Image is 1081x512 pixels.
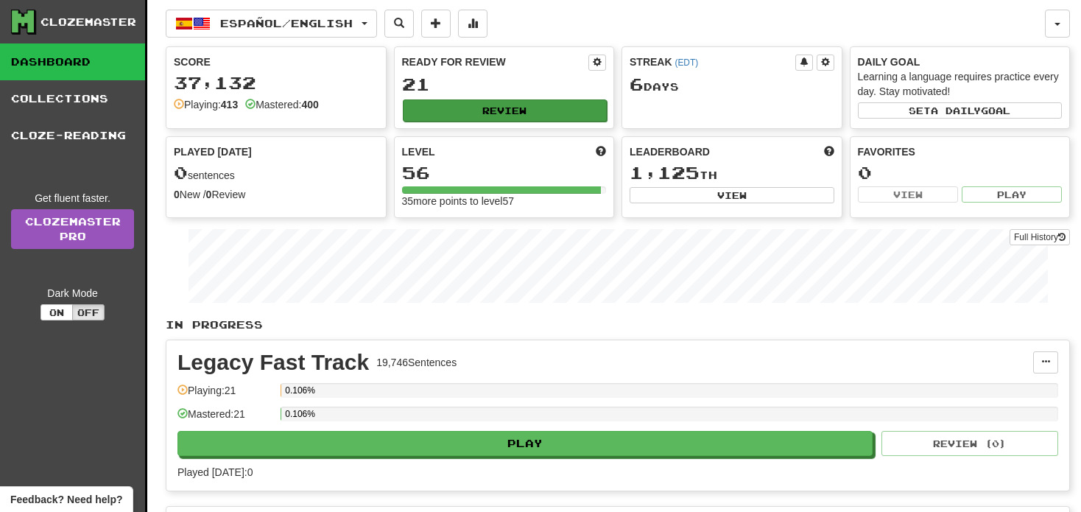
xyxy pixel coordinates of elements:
[630,162,700,183] span: 1,125
[11,191,134,206] div: Get fluent faster.
[858,69,1063,99] div: Learning a language requires practice every day. Stay motivated!
[174,74,378,92] div: 37,132
[858,102,1063,119] button: Seta dailygoal
[177,351,369,374] div: Legacy Fast Track
[858,55,1063,69] div: Daily Goal
[41,15,136,29] div: Clozemaster
[403,99,608,122] button: Review
[881,431,1058,456] button: Review (0)
[1010,229,1070,245] button: Full History
[630,75,834,94] div: Day s
[11,209,134,249] a: ClozemasterPro
[962,186,1062,203] button: Play
[858,144,1063,159] div: Favorites
[384,10,414,38] button: Search sentences
[402,164,607,182] div: 56
[206,189,212,200] strong: 0
[41,304,73,320] button: On
[824,144,834,159] span: This week in points, UTC
[858,186,958,203] button: View
[174,189,180,200] strong: 0
[174,162,188,183] span: 0
[376,355,457,370] div: 19,746 Sentences
[458,10,487,38] button: More stats
[421,10,451,38] button: Add sentence to collection
[630,187,834,203] button: View
[245,97,319,112] div: Mastered:
[174,55,378,69] div: Score
[402,144,435,159] span: Level
[630,164,834,183] div: th
[402,75,607,94] div: 21
[630,55,795,69] div: Streak
[174,97,238,112] div: Playing:
[166,318,1070,332] p: In Progress
[177,383,273,407] div: Playing: 21
[931,105,981,116] span: a daily
[630,74,644,94] span: 6
[402,194,607,208] div: 35 more points to level 57
[72,304,105,320] button: Off
[220,17,353,29] span: Español / English
[630,144,710,159] span: Leaderboard
[174,144,252,159] span: Played [DATE]
[301,99,318,111] strong: 400
[177,466,253,478] span: Played [DATE]: 0
[177,431,873,456] button: Play
[177,407,273,431] div: Mastered: 21
[166,10,377,38] button: Español/English
[675,57,698,68] a: (EDT)
[174,164,378,183] div: sentences
[174,187,378,202] div: New / Review
[596,144,606,159] span: Score more points to level up
[10,492,122,507] span: Open feedback widget
[402,55,589,69] div: Ready for Review
[221,99,238,111] strong: 413
[858,164,1063,182] div: 0
[11,286,134,301] div: Dark Mode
